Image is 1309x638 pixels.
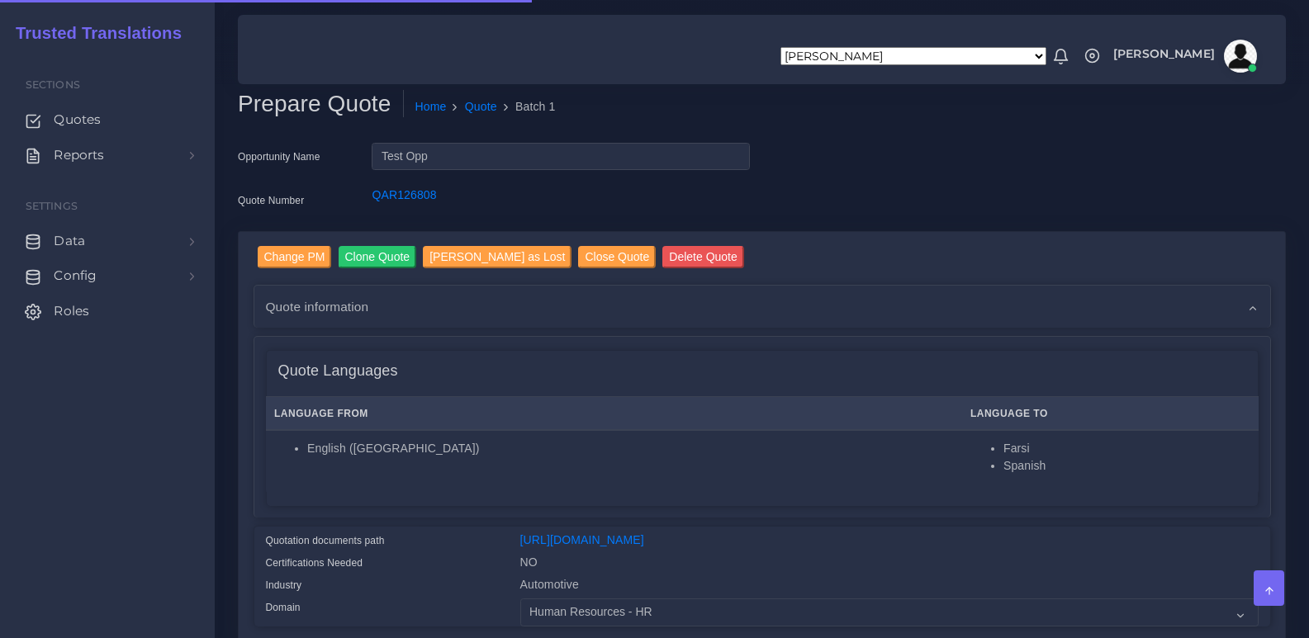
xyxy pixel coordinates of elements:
[266,555,363,570] label: Certifications Needed
[238,149,320,164] label: Opportunity Name
[4,20,182,47] a: Trusted Translations
[266,578,302,593] label: Industry
[266,397,962,431] th: Language From
[26,78,80,91] span: Sections
[54,146,104,164] span: Reports
[508,554,1271,576] div: NO
[278,362,398,380] h4: Quote Languages
[12,224,202,258] a: Data
[54,267,97,285] span: Config
[497,98,556,116] li: Batch 1
[4,23,182,43] h2: Trusted Translations
[372,188,436,201] a: QAR126808
[465,98,497,116] a: Quote
[1003,457,1250,475] li: Spanish
[1003,440,1250,457] li: Farsi
[238,193,304,208] label: Quote Number
[238,90,404,118] h2: Prepare Quote
[961,397,1258,431] th: Language To
[578,246,656,268] input: Close Quote
[258,246,332,268] input: Change PM
[12,138,202,172] a: Reports
[662,246,744,268] input: Delete Quote
[266,297,369,316] span: Quote information
[12,102,202,137] a: Quotes
[54,232,85,250] span: Data
[54,111,101,129] span: Quotes
[423,246,572,268] input: [PERSON_NAME] as Lost
[415,98,447,116] a: Home
[1224,40,1257,73] img: avatar
[254,286,1270,328] div: Quote information
[1113,48,1215,59] span: [PERSON_NAME]
[266,533,385,548] label: Quotation documents path
[266,600,301,615] label: Domain
[12,258,202,293] a: Config
[12,294,202,328] a: Roles
[307,440,953,457] li: English ([GEOGRAPHIC_DATA])
[54,302,89,320] span: Roles
[520,533,644,546] a: [URL][DOMAIN_NAME]
[1105,40,1263,73] a: [PERSON_NAME]avatar
[26,200,78,212] span: Settings
[339,246,417,268] input: Clone Quote
[508,576,1271,598] div: Automotive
